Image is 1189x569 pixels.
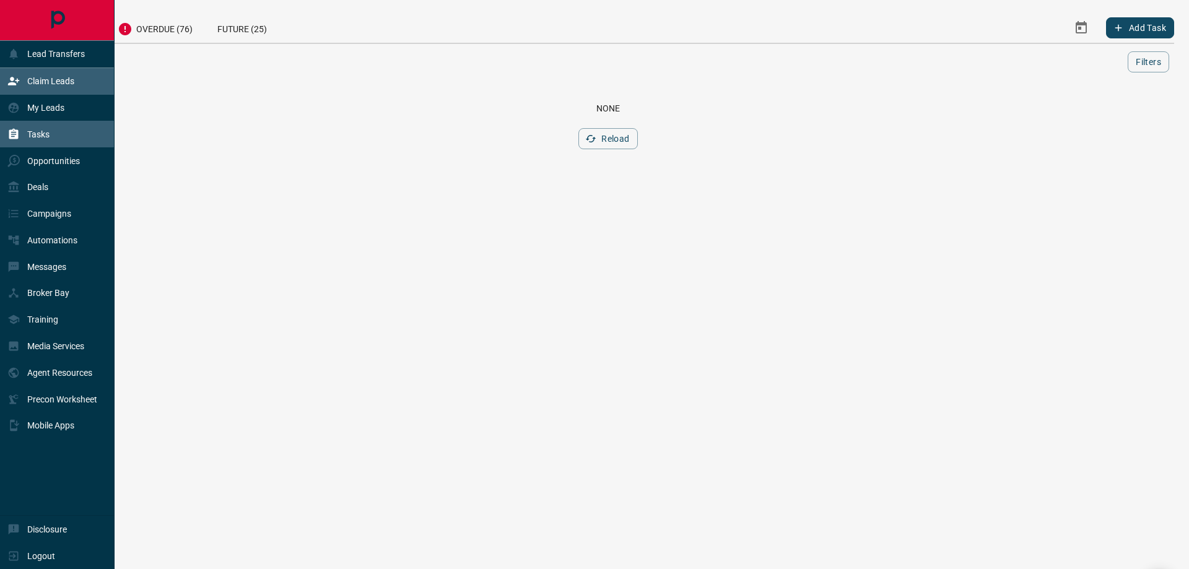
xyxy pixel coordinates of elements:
[1106,17,1174,38] button: Add Task
[1128,51,1169,72] button: Filters
[1066,13,1096,43] button: Select Date Range
[105,12,205,43] div: Overdue (76)
[205,12,279,43] div: Future (25)
[578,128,637,149] button: Reload
[57,103,1159,113] div: None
